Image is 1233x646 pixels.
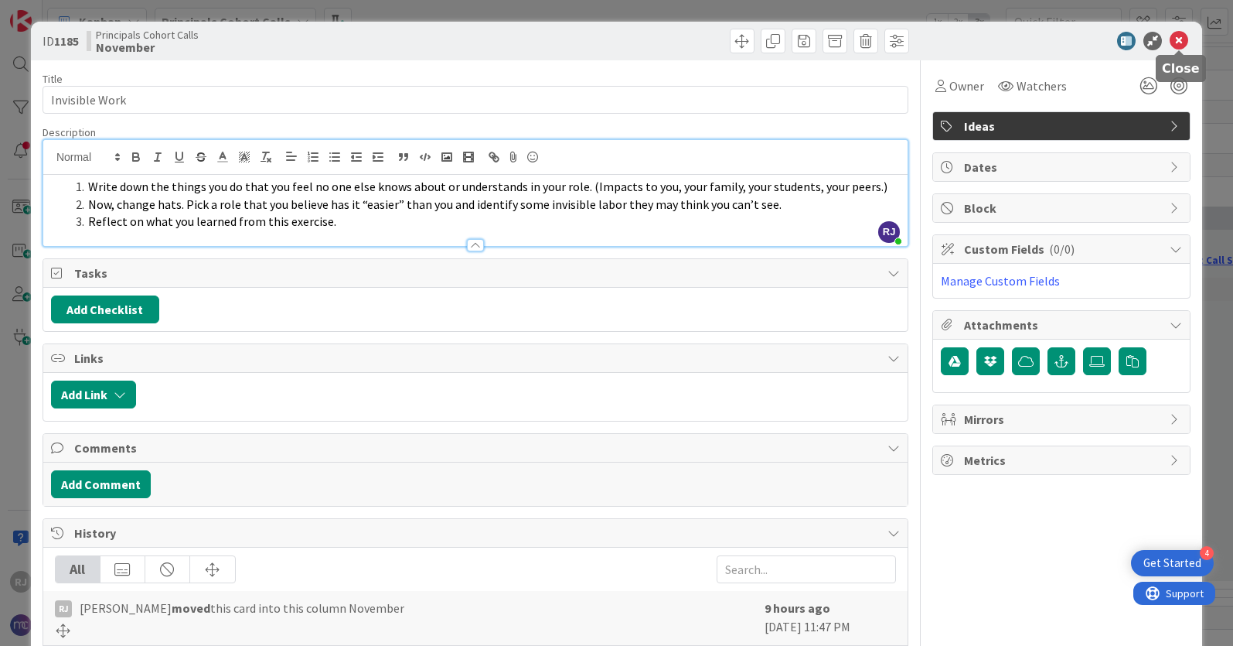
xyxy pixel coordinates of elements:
div: 4 [1200,546,1214,560]
span: Watchers [1017,77,1067,95]
span: Comments [74,439,880,457]
span: ID [43,32,79,50]
span: History [74,524,880,542]
span: Dates [964,158,1162,176]
input: Search... [717,555,896,583]
div: All [56,556,100,583]
span: Custom Fields [964,240,1162,258]
input: type card name here... [43,86,908,114]
button: Add Link [51,381,136,408]
span: [PERSON_NAME] this card into this column November [80,599,404,617]
b: November [96,41,199,53]
b: moved [172,600,210,616]
b: 1185 [54,33,79,49]
span: Principals Cohort Calls [96,29,199,41]
button: Add Comment [51,470,151,498]
div: Open Get Started checklist, remaining modules: 4 [1131,550,1214,576]
span: Now, change hats. Pick a role that you believe has it “easier” than you and identify some invisib... [88,197,782,212]
span: Owner [949,77,984,95]
span: Block [964,199,1162,217]
span: Metrics [964,451,1162,470]
span: RJ [878,221,900,243]
h5: Close [1162,61,1200,76]
div: RJ [55,600,72,617]
label: Title [43,72,63,86]
span: Tasks [74,264,880,282]
span: Attachments [964,316,1162,334]
span: Reflect on what you learned from this exercise. [88,214,336,229]
span: Support [32,2,70,21]
span: ( 0/0 ) [1049,241,1075,257]
span: Ideas [964,117,1162,135]
span: Mirrors [964,410,1162,429]
span: Write down the things you do that you feel no one else knows about or understands in your role. (... [88,179,887,194]
b: 9 hours ago [765,600,830,616]
span: Links [74,349,880,367]
div: Get Started [1143,555,1201,571]
span: Description [43,125,96,139]
div: [DATE] 11:47 PM [765,599,896,637]
button: Add Checklist [51,296,159,323]
a: Manage Custom Fields [941,273,1060,289]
